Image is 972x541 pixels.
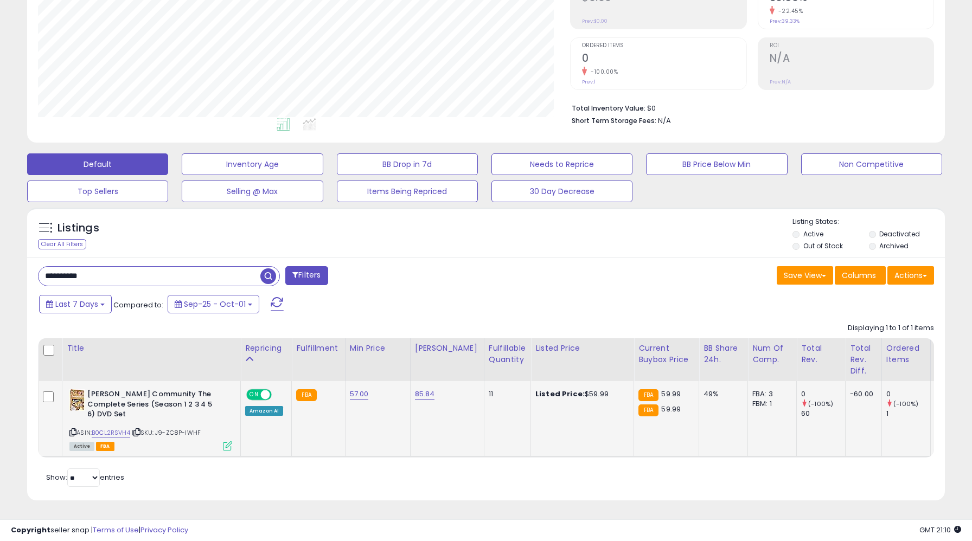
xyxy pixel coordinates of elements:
[582,18,607,24] small: Prev: $0.00
[296,389,316,401] small: FBA
[801,343,841,365] div: Total Rev.
[247,390,261,400] span: ON
[489,389,522,399] div: 11
[182,153,323,175] button: Inventory Age
[245,343,287,354] div: Repricing
[582,43,746,49] span: Ordered Items
[572,116,656,125] b: Short Term Storage Fees:
[638,389,658,401] small: FBA
[801,153,942,175] button: Non Competitive
[535,343,629,354] div: Listed Price
[67,343,236,354] div: Title
[770,18,800,24] small: Prev: 39.33%
[582,79,596,85] small: Prev: 1
[182,181,323,202] button: Selling @ Max
[489,343,526,365] div: Fulfillable Quantity
[801,409,845,418] div: 60
[491,153,632,175] button: Needs to Reprice
[46,472,124,482] span: Show: entries
[572,104,645,113] b: Total Inventory Value:
[140,525,188,535] a: Privacy Policy
[887,266,934,285] button: Actions
[850,389,873,399] div: -60.00
[582,52,746,67] h2: 0
[27,181,168,202] button: Top Sellers
[55,299,98,310] span: Last 7 Days
[835,266,886,285] button: Columns
[69,389,85,411] img: 51ZOc8A5k1L._SL40_.jpg
[270,390,287,400] span: OFF
[11,525,50,535] strong: Copyright
[350,343,406,354] div: Min Price
[879,229,920,239] label: Deactivated
[92,428,130,437] a: B0CL2RSVH4
[661,404,681,414] span: 59.99
[184,299,246,310] span: Sep-25 - Oct-01
[777,266,833,285] button: Save View
[11,525,188,536] div: seller snap | |
[285,266,328,285] button: Filters
[792,217,945,227] p: Listing States:
[168,295,259,313] button: Sep-25 - Oct-01
[57,221,99,236] h5: Listings
[704,389,739,399] div: 49%
[704,343,743,365] div: BB Share 24h.
[415,389,435,400] a: 85.84
[879,241,909,250] label: Archived
[803,241,843,250] label: Out of Stock
[886,409,930,418] div: 1
[38,239,86,249] div: Clear All Filters
[661,389,681,399] span: 59.99
[775,7,803,15] small: -22.45%
[886,389,930,399] div: 0
[587,68,618,76] small: -100.00%
[39,295,112,313] button: Last 7 Days
[808,400,833,408] small: (-100%)
[132,428,201,437] span: | SKU: J9-ZC8P-IWHF
[535,389,625,399] div: $59.99
[93,525,139,535] a: Terms of Use
[113,300,163,310] span: Compared to:
[752,399,788,409] div: FBM: 1
[87,389,219,422] b: [PERSON_NAME] Community The Complete Series (Season 1 2 3 4 5 6) DVD Set
[296,343,340,354] div: Fulfillment
[337,153,478,175] button: BB Drop in 7d
[27,153,168,175] button: Default
[850,343,877,377] div: Total Rev. Diff.
[491,181,632,202] button: 30 Day Decrease
[752,389,788,399] div: FBA: 3
[658,115,671,126] span: N/A
[886,343,926,365] div: Ordered Items
[770,43,933,49] span: ROI
[848,323,934,333] div: Displaying 1 to 1 of 1 items
[535,389,585,399] b: Listed Price:
[770,52,933,67] h2: N/A
[638,343,694,365] div: Current Buybox Price
[801,389,845,399] div: 0
[646,153,787,175] button: BB Price Below Min
[893,400,918,408] small: (-100%)
[842,270,876,281] span: Columns
[919,525,961,535] span: 2025-10-9 21:10 GMT
[803,229,823,239] label: Active
[96,442,114,451] span: FBA
[337,181,478,202] button: Items Being Repriced
[770,79,791,85] small: Prev: N/A
[69,389,232,449] div: ASIN:
[350,389,369,400] a: 57.00
[572,101,926,114] li: $0
[69,442,94,451] span: All listings currently available for purchase on Amazon
[415,343,479,354] div: [PERSON_NAME]
[752,343,792,365] div: Num of Comp.
[638,404,658,416] small: FBA
[245,406,283,416] div: Amazon AI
